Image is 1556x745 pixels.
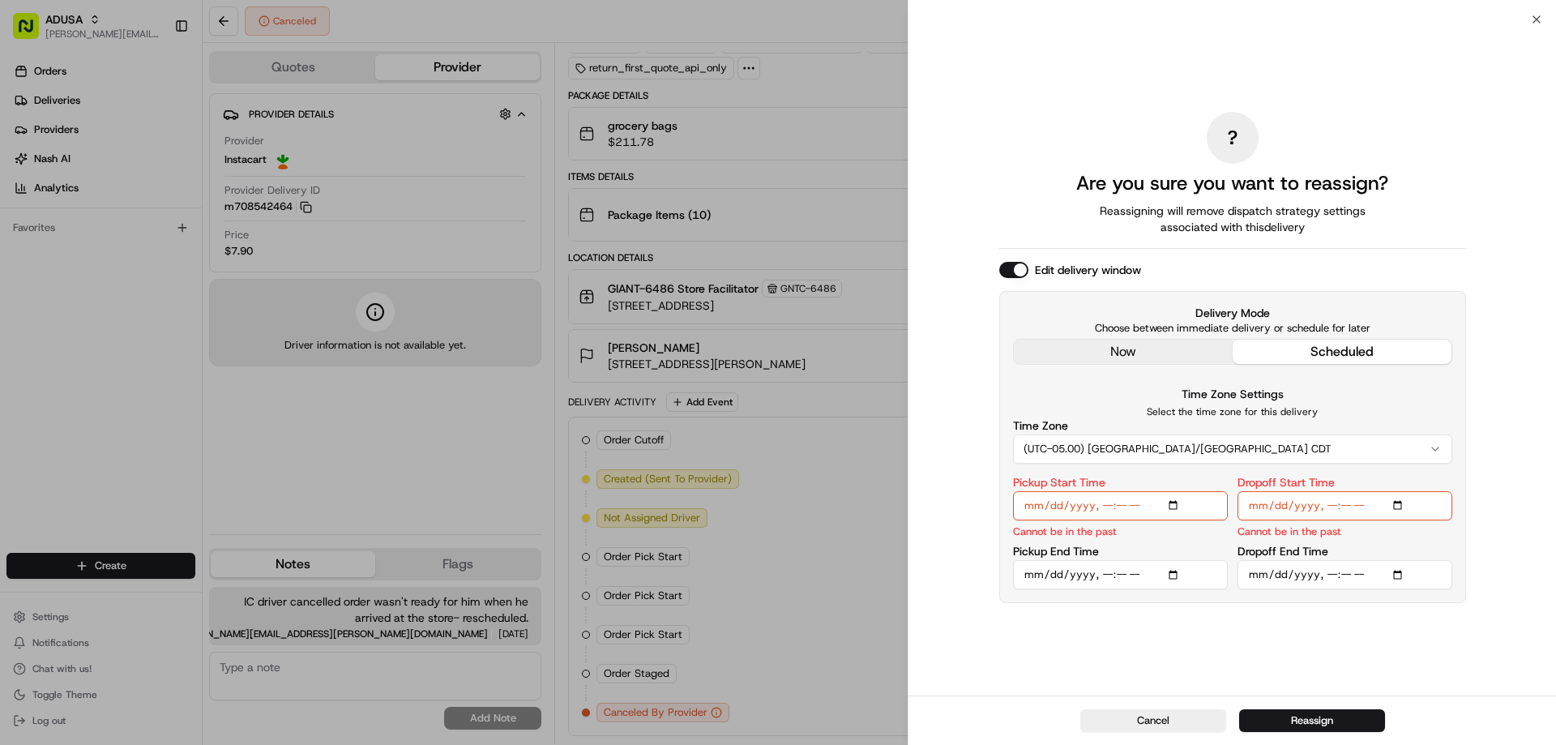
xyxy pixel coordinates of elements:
[1238,477,1335,488] label: Dropoff Start Time
[16,16,49,49] img: Nash
[1013,524,1117,539] p: Cannot be in the past
[16,65,295,91] p: Welcome 👋
[137,237,150,250] div: 💻
[32,235,124,251] span: Knowledge Base
[1077,203,1388,235] span: Reassigning will remove dispatch strategy settings associated with this delivery
[16,237,29,250] div: 📗
[1076,170,1388,196] h2: Are you sure you want to reassign?
[1013,305,1452,321] label: Delivery Mode
[1233,340,1451,364] button: scheduled
[1207,112,1259,164] div: ?
[276,160,295,179] button: Start new chat
[10,229,130,258] a: 📗Knowledge Base
[1013,420,1068,431] label: Time Zone
[16,155,45,184] img: 1736555255976-a54dd68f-1ca7-489b-9aae-adbdc363a1c4
[1013,321,1452,336] p: Choose between immediate delivery or schedule for later
[114,274,196,287] a: Powered byPylon
[1013,405,1452,418] p: Select the time zone for this delivery
[130,229,267,258] a: 💻API Documentation
[1182,387,1284,401] label: Time Zone Settings
[42,105,267,122] input: Clear
[1239,709,1385,732] button: Reassign
[55,155,266,171] div: Start new chat
[1014,340,1233,364] button: now
[1035,262,1141,278] label: Edit delivery window
[153,235,260,251] span: API Documentation
[1238,524,1341,539] p: Cannot be in the past
[1013,546,1099,557] label: Pickup End Time
[1013,477,1105,488] label: Pickup Start Time
[1238,546,1328,557] label: Dropoff End Time
[55,171,205,184] div: We're available if you need us!
[1080,709,1226,732] button: Cancel
[161,275,196,287] span: Pylon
